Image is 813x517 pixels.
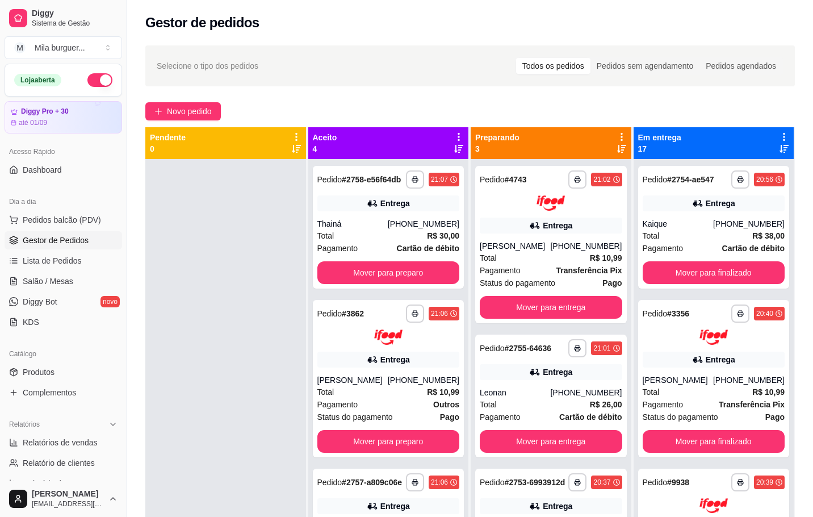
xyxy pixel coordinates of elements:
a: Dashboard [5,161,122,179]
h2: Gestor de pedidos [145,14,259,32]
div: Entrega [543,501,572,512]
span: Relatório de clientes [23,457,95,469]
div: 20:56 [756,175,773,184]
div: Kaique [643,218,713,230]
div: Pedidos sem agendamento [590,58,699,74]
button: Alterar Status [87,73,112,87]
div: Entrega [380,198,410,209]
div: [PERSON_NAME] [317,374,388,386]
p: 4 [313,143,337,155]
div: Pedidos agendados [699,58,782,74]
div: Entrega [706,354,735,365]
strong: R$ 10,99 [590,253,622,262]
div: Entrega [380,501,410,512]
div: 21:01 [593,344,610,353]
span: Pedido [480,175,505,184]
div: 21:06 [431,309,448,318]
strong: Cartão de débito [397,244,459,253]
span: [EMAIL_ADDRESS][DOMAIN_NAME] [32,499,104,508]
div: [PHONE_NUMBER] [550,387,622,398]
p: 0 [150,143,186,155]
a: Salão / Mesas [5,272,122,290]
div: Loja aberta [14,74,61,86]
span: Total [643,230,660,242]
p: Pendente [150,132,186,143]
span: Pagamento [317,398,358,411]
span: Relatórios [9,420,40,429]
a: Complementos [5,383,122,402]
span: [PERSON_NAME] [32,489,104,499]
article: Diggy Pro + 30 [21,107,69,116]
span: Pedido [480,478,505,487]
span: Pedido [643,175,668,184]
strong: # 3862 [342,309,364,318]
p: Preparando [475,132,519,143]
p: Aceito [313,132,337,143]
p: 17 [638,143,681,155]
div: [PHONE_NUMBER] [388,218,459,230]
span: Selecione o tipo dos pedidos [157,60,258,72]
strong: R$ 10,99 [752,387,785,397]
span: Status do pagamento [643,411,718,423]
span: Lista de Pedidos [23,255,82,266]
div: 21:06 [431,478,448,487]
span: Produtos [23,366,55,378]
span: Gestor de Pedidos [23,235,89,246]
a: DiggySistema de Gestão [5,5,122,32]
span: Diggy Bot [23,296,57,307]
span: Pedido [643,309,668,318]
a: Produtos [5,363,122,381]
div: Entrega [543,366,572,378]
strong: # 4743 [505,175,527,184]
strong: # 2757-a809c06e [342,478,402,487]
button: Mover para finalizado [643,430,785,453]
button: [PERSON_NAME][EMAIL_ADDRESS][DOMAIN_NAME] [5,485,122,512]
span: Status do pagamento [480,277,555,289]
div: Entrega [543,220,572,231]
div: Entrega [380,354,410,365]
span: Total [480,252,497,264]
button: Mover para entrega [480,296,622,319]
span: Pagamento [480,411,521,423]
div: Catálogo [5,345,122,363]
div: Thainá [317,218,388,230]
div: Mila burguer ... [35,42,85,53]
span: Status do pagamento [317,411,393,423]
span: Diggy [32,9,118,19]
span: Complementos [23,387,76,398]
strong: Transferência Pix [719,400,785,409]
div: Dia a dia [5,193,122,211]
span: Pagamento [643,242,684,255]
span: Pagamento [317,242,358,255]
div: [PHONE_NUMBER] [388,374,459,386]
button: Mover para finalizado [643,261,785,284]
strong: R$ 10,99 [427,387,459,397]
strong: Pago [602,278,622,287]
a: Gestor de Pedidos [5,231,122,249]
img: ifood [537,195,565,211]
button: Mover para preparo [317,261,460,284]
strong: Pago [765,412,785,422]
strong: Cartão de débito [559,412,622,422]
span: Total [643,386,660,398]
button: Select a team [5,36,122,59]
a: Diggy Pro + 30até 01/09 [5,101,122,134]
span: Dashboard [23,164,62,176]
span: plus [154,107,162,115]
div: 20:37 [593,478,610,487]
strong: R$ 30,00 [427,231,459,240]
button: Pedidos balcão (PDV) [5,211,122,229]
div: [PERSON_NAME] [643,374,713,386]
button: Mover para entrega [480,430,622,453]
span: Relatório de mesas [23,478,91,489]
strong: R$ 38,00 [752,231,785,240]
strong: R$ 26,00 [590,400,622,409]
span: Pedido [317,309,342,318]
div: [PHONE_NUMBER] [550,240,622,252]
img: ifood [699,330,728,345]
div: [PHONE_NUMBER] [713,218,785,230]
button: Mover para preparo [317,430,460,453]
strong: # 2753-6993912d [505,478,565,487]
span: Relatórios de vendas [23,437,98,448]
a: Relatório de clientes [5,454,122,472]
